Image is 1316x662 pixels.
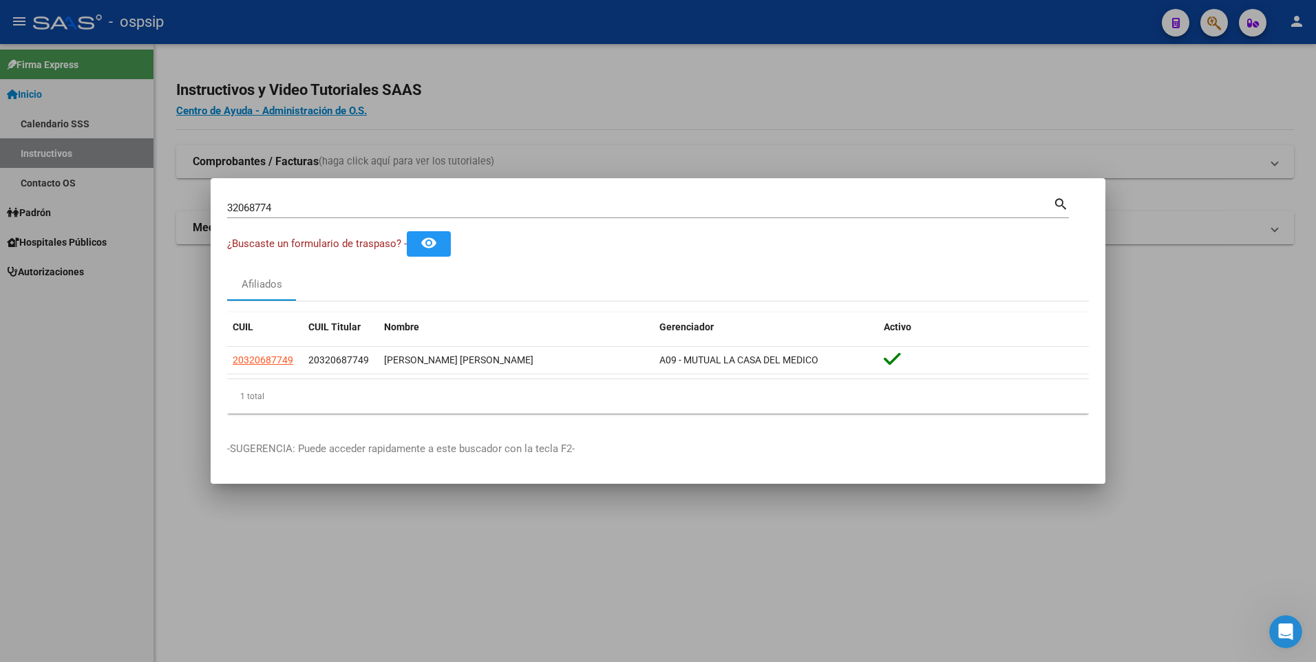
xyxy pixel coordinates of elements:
datatable-header-cell: CUIL Titular [303,312,379,342]
span: ¿Buscaste un formulario de traspaso? - [227,237,407,250]
span: CUIL [233,321,253,332]
span: Gerenciador [659,321,714,332]
span: A09 - MUTUAL LA CASA DEL MEDICO [659,354,818,365]
datatable-header-cell: Gerenciador [654,312,878,342]
p: -SUGERENCIA: Puede acceder rapidamente a este buscador con la tecla F2- [227,441,1089,457]
div: [PERSON_NAME] [PERSON_NAME] [384,352,648,368]
iframe: Intercom live chat [1269,615,1302,648]
mat-icon: search [1053,195,1069,211]
span: Activo [884,321,911,332]
div: 1 total [227,379,1089,414]
span: 20320687749 [233,354,293,365]
mat-icon: remove_red_eye [421,235,437,251]
datatable-header-cell: Activo [878,312,1089,342]
span: Nombre [384,321,419,332]
datatable-header-cell: CUIL [227,312,303,342]
div: Afiliados [242,277,282,292]
datatable-header-cell: Nombre [379,312,654,342]
span: 20320687749 [308,354,369,365]
span: CUIL Titular [308,321,361,332]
